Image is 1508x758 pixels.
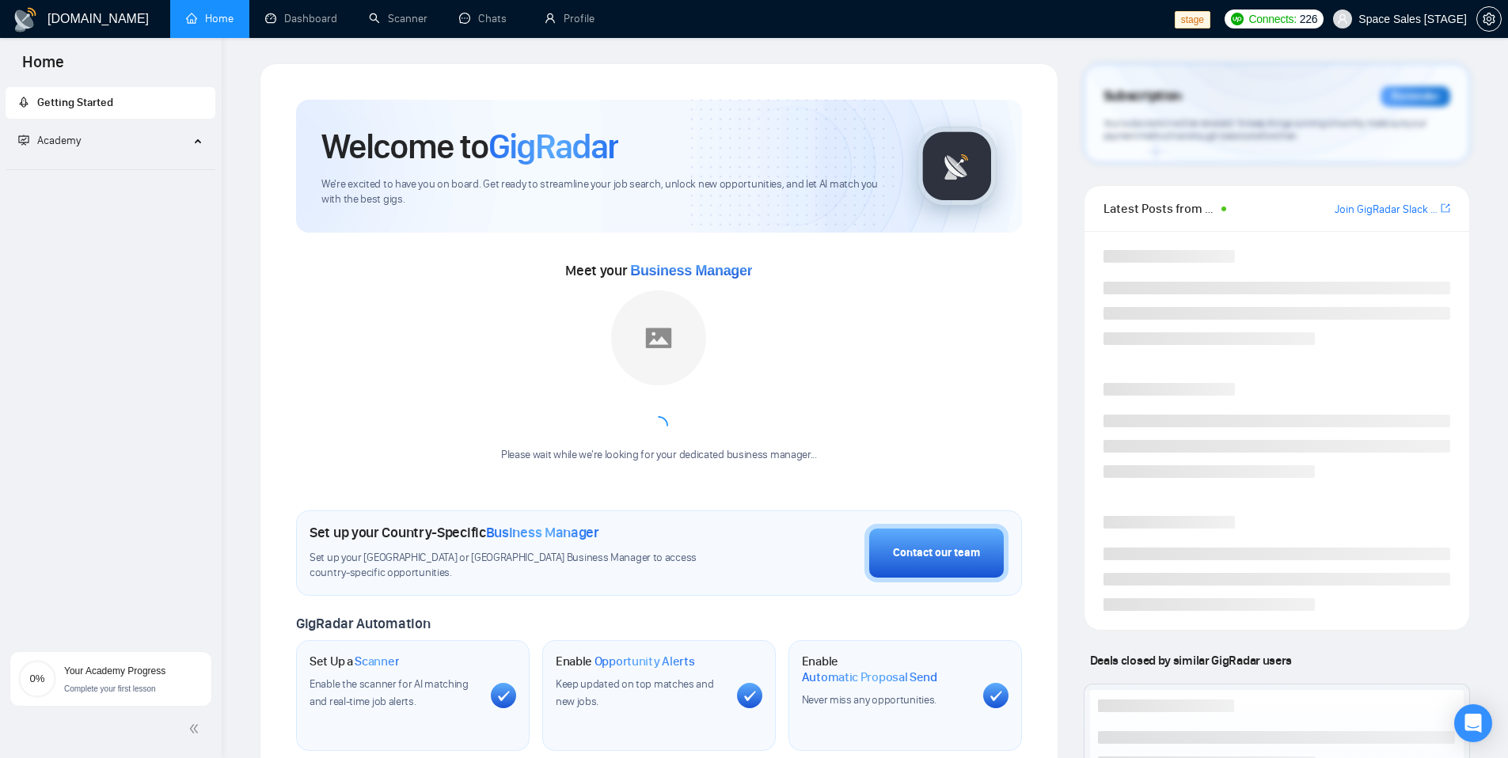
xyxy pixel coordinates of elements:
a: export [1441,201,1450,216]
span: Set up your [GEOGRAPHIC_DATA] or [GEOGRAPHIC_DATA] Business Manager to access country-specific op... [310,551,729,581]
a: searchScanner [369,12,427,25]
span: Enable the scanner for AI matching and real-time job alerts. [310,677,469,708]
span: Subscription [1103,83,1182,110]
span: Your Academy Progress [64,665,165,677]
span: user [1337,13,1348,25]
span: double-left [188,721,204,737]
a: homeHome [186,12,234,25]
span: Scanner [355,654,399,669]
span: Academy [18,134,81,147]
a: messageChats [459,12,513,25]
h1: Set up your Country-Specific [310,524,599,541]
span: Home [9,51,77,84]
span: Deals closed by similar GigRadar users [1084,646,1298,674]
a: dashboardDashboard [265,12,337,25]
img: placeholder.png [611,290,706,385]
span: stage [1175,11,1210,28]
span: setting [1477,13,1501,25]
button: Contact our team [864,524,1008,582]
h1: Welcome to [321,125,618,168]
h1: Enable [556,654,695,669]
span: Latest Posts from the GigRadar Community [1103,199,1217,218]
span: GigRadar [488,125,618,168]
a: setting [1476,13,1502,25]
span: Opportunity Alerts [594,654,695,669]
span: Never miss any opportunities. [802,693,936,707]
span: Connects: [1248,10,1296,28]
span: GigRadar Automation [296,615,430,632]
span: fund-projection-screen [18,135,29,146]
h1: Enable [802,654,971,684]
span: export [1441,202,1450,214]
span: 226 [1300,10,1317,28]
a: Join GigRadar Slack Community [1335,201,1438,218]
img: gigradar-logo.png [917,127,997,206]
div: Open Intercom Messenger [1454,704,1492,742]
span: Business Manager [630,263,752,279]
li: Academy Homepage [6,163,215,173]
span: We're excited to have you on board. Get ready to streamline your job search, unlock new opportuni... [321,177,892,207]
span: Academy [37,134,81,147]
a: userProfile [545,12,594,25]
div: Contact our team [893,544,980,562]
div: Reminder [1381,86,1450,107]
button: setting [1476,6,1502,32]
span: rocket [18,97,29,108]
h1: Set Up a [310,654,399,669]
span: Your subscription will be renewed. To keep things running smoothly, make sure your payment method... [1103,117,1426,142]
span: Keep updated on top matches and new jobs. [556,677,714,708]
span: Automatic Proposal Send [802,669,937,685]
span: Meet your [565,262,752,279]
div: Please wait while we're looking for your dedicated business manager... [492,448,826,463]
img: upwork-logo.png [1231,13,1244,25]
span: Business Manager [486,524,599,541]
span: loading [646,414,671,439]
img: logo [13,7,38,32]
span: 0% [18,673,56,684]
span: Getting Started [37,96,113,109]
li: Getting Started [6,87,215,119]
span: Complete your first lesson [64,684,156,693]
